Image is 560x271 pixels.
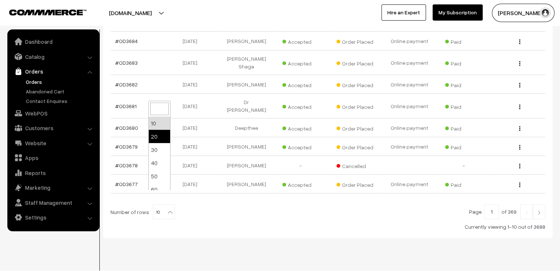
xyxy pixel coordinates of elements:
span: Accepted [282,79,319,89]
a: #OD3677 [115,181,138,187]
a: #OD3679 [115,143,138,150]
img: COMMMERCE [9,10,87,15]
span: Order Placed [337,142,373,151]
span: Accepted [282,36,319,46]
span: Paid [445,179,482,189]
td: Dr [PERSON_NAME] [219,94,274,118]
a: #OD3684 [115,38,138,44]
img: Menu [519,164,520,168]
td: Online payment [382,75,437,94]
a: Contact Enquires [24,97,97,105]
button: [DOMAIN_NAME] [83,4,177,22]
td: [DATE] [165,32,219,50]
img: Menu [519,83,520,88]
a: Catalog [9,50,97,63]
a: Orders [24,78,97,86]
span: Paid [445,123,482,132]
a: WebPOS [9,107,97,120]
span: of 369 [501,208,517,215]
img: Menu [519,61,520,66]
span: Order Placed [337,179,373,189]
a: Customers [9,121,97,135]
span: Paid [445,58,482,67]
a: #OD3682 [115,81,138,88]
span: Order Placed [337,36,373,46]
li: 30 [149,143,170,156]
a: Abandoned Cart [24,88,97,95]
a: Dashboard [9,35,97,48]
span: Order Placed [337,58,373,67]
span: Accepted [282,101,319,111]
td: - [274,156,328,175]
td: [DATE] [165,156,219,175]
td: [PERSON_NAME] [219,137,274,156]
img: Menu [519,126,520,131]
span: Order Placed [337,79,373,89]
a: #OD3681 [115,103,137,109]
span: Paid [445,101,482,111]
span: Accepted [282,179,319,189]
img: Menu [519,182,520,187]
a: COMMMERCE [9,7,74,16]
li: 60 [149,183,170,196]
a: #OD3678 [115,162,138,168]
a: Orders [9,65,97,78]
td: [PERSON_NAME] Shaga [219,50,274,75]
span: Accepted [282,142,319,151]
span: Paid [445,36,482,46]
span: Order Placed [337,101,373,111]
span: Number of rows [110,208,149,216]
td: Online payment [382,137,437,156]
a: Staff Management [9,196,97,209]
a: Hire an Expert [381,4,426,21]
img: Menu [519,104,520,109]
td: - [437,156,491,175]
a: Marketing [9,181,97,194]
span: Paid [445,142,482,151]
img: Left [523,210,530,215]
td: [DATE] [165,175,219,193]
span: Accepted [282,58,319,67]
span: Cancelled [337,160,373,170]
img: Menu [519,145,520,150]
span: Accepted [282,123,319,132]
div: Currently viewing 1-10 out of 3688 [110,223,545,231]
a: Reports [9,166,97,179]
td: Deepthee [219,118,274,137]
img: user [540,7,551,18]
td: [DATE] [165,137,219,156]
li: 20 [149,130,170,143]
td: [DATE] [165,75,219,94]
a: #OD3680 [115,125,138,131]
button: [PERSON_NAME] C [492,4,554,22]
li: 10 [149,117,170,130]
span: Page [469,208,482,215]
a: Settings [9,211,97,224]
span: 10 [153,205,175,220]
td: Online payment [382,94,437,118]
td: Online payment [382,175,437,193]
td: [DATE] [165,94,219,118]
td: [PERSON_NAME] [219,175,274,193]
li: 50 [149,170,170,183]
td: Online payment [382,118,437,137]
img: Menu [519,39,520,44]
td: [DATE] [165,118,219,137]
span: 10 [153,204,175,219]
a: #OD3683 [115,60,138,66]
span: Paid [445,79,482,89]
a: My Subscription [433,4,483,21]
td: Online payment [382,50,437,75]
td: [PERSON_NAME] [219,32,274,50]
td: [DATE] [165,50,219,75]
td: [PERSON_NAME] [219,156,274,175]
span: Order Placed [337,123,373,132]
img: Right [536,210,542,215]
a: Apps [9,151,97,164]
li: 40 [149,156,170,170]
td: Online payment [382,32,437,50]
a: Website [9,136,97,150]
td: [PERSON_NAME] [219,75,274,94]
